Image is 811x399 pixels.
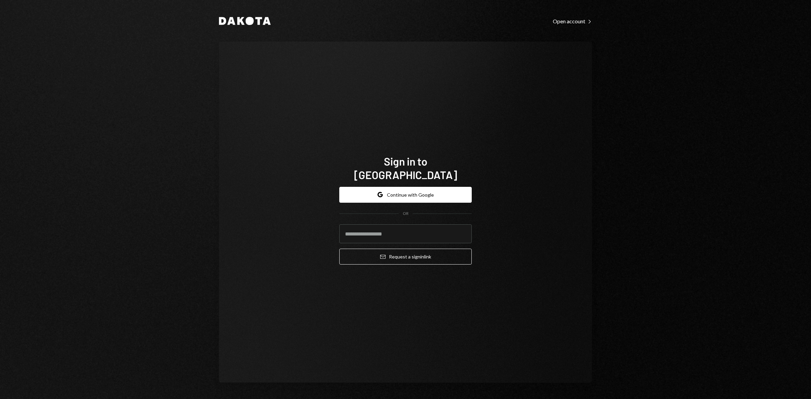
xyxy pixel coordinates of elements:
button: Request a signinlink [339,249,472,265]
div: Open account [553,18,592,25]
h1: Sign in to [GEOGRAPHIC_DATA] [339,154,472,181]
a: Open account [553,17,592,25]
button: Continue with Google [339,187,472,203]
div: OR [403,211,409,217]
